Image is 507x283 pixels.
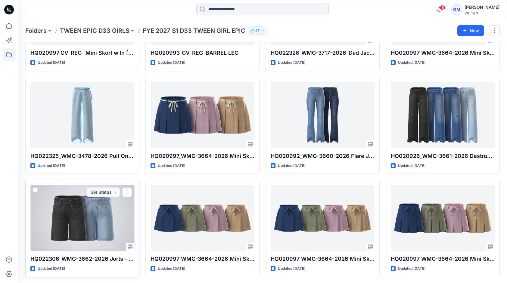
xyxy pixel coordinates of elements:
p: 27 [255,27,260,34]
a: TWEEN EPIC D33 GIRLS [60,26,129,35]
p: HQ022325_WMG-3478-2026 Pull On Wide Leg w Boxer n Side Stripe [30,152,134,160]
a: HQ020997_WMG-3664-2026 Mini Skort w In Jersey Shorts_Option 2 [151,82,254,148]
p: HQ022306_WMG-3662-2026 Jorts - Inseam 6.5 [30,255,134,263]
a: Folders [25,26,47,35]
a: HQ022325_WMG-3478-2026 Pull On Wide Leg w Boxer n Side Stripe [30,82,134,148]
a: HQ022306_WMG-3662-2026 Jorts - Inseam 6.5 [30,185,134,251]
p: HQ020993_GV_REG_BARREL LEG [151,49,254,57]
p: Updated [DATE] [278,60,305,66]
p: HQ020997_GV_REG_ Mini Skort w In [GEOGRAPHIC_DATA] Shorts [30,49,134,57]
p: HQ022326_WMG-3717-2026_Dad Jacket [271,49,375,57]
p: Updated [DATE] [158,266,185,272]
p: Updated [DATE] [398,60,425,66]
div: [PERSON_NAME] [465,4,499,11]
p: Updated [DATE] [278,266,305,272]
a: HQ020926_WMG-3661-2026 Destructed Wide Leg [391,82,495,148]
p: Updated [DATE] [38,266,65,272]
a: HQ020997_WMG-3664-2026 Mini Skort w In Jersey Shorts-Opt 2 [391,185,495,251]
p: HQ020997_WMG-3664-2026 Mini Skort w In [GEOGRAPHIC_DATA] Shorts_Opt4 [151,255,254,263]
p: Updated [DATE] [38,163,65,169]
a: HQ020992_WMG-3660-2026 Flare Jegging-Inseam 27.5 [271,82,375,148]
p: HQ020997_WMG-3664-2026 Mini Skort w In [GEOGRAPHIC_DATA] Shorts_Option 1 [391,49,495,57]
button: 27 [248,26,267,35]
div: Walmart [465,11,499,15]
a: HQ020997_WMG-3664-2026 Mini Skort w In Jersey Shorts_Opt4 [151,185,254,251]
a: HQ020997_WMG-3664-2026 Mini Skort w In Jersey Shorts_Opt3 [271,185,375,251]
p: HQ020997_WMG-3664-2026 Mini Skort w In [GEOGRAPHIC_DATA] Shorts_Option 2 [151,152,254,160]
p: Updated [DATE] [398,266,425,272]
p: Updated [DATE] [398,163,425,169]
div: GM [451,4,462,15]
p: HQ020926_WMG-3661-2026 Destructed Wide Leg [391,152,495,160]
p: Updated [DATE] [158,60,185,66]
p: FYE 2027 S1 D33 TWEEN GIRL EPIC [143,26,245,35]
button: New [457,25,484,36]
p: HQ020997_WMG-3664-2026 Mini Skort w In [GEOGRAPHIC_DATA] Shorts_Opt3 [271,255,375,263]
p: Updated [DATE] [158,163,185,169]
p: HQ020997_WMG-3664-2026 Mini Skort w In [GEOGRAPHIC_DATA] Shorts-Opt 2 [391,255,495,263]
p: Updated [DATE] [38,60,65,66]
span: 16 [439,5,446,10]
p: Updated [DATE] [278,163,305,169]
p: HQ020992_WMG-3660-2026 Flare Jegging-Inseam 27.5 [271,152,375,160]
